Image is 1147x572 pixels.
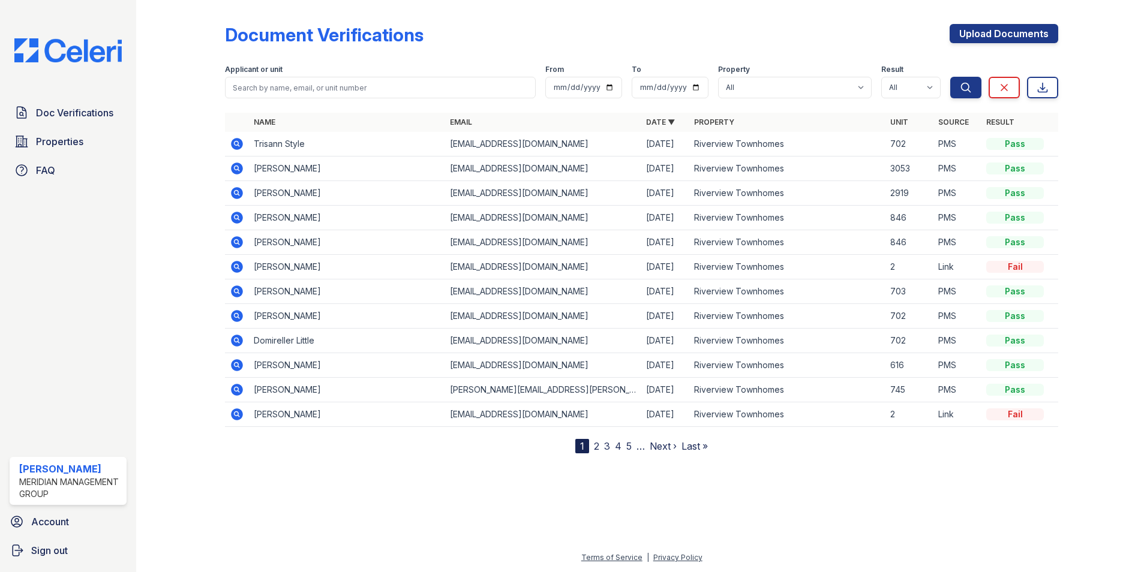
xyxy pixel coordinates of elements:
[249,206,445,230] td: [PERSON_NAME]
[933,132,981,156] td: PMS
[445,329,641,353] td: [EMAIL_ADDRESS][DOMAIN_NAME]
[689,132,885,156] td: Riverview Townhomes
[641,279,689,304] td: [DATE]
[641,156,689,181] td: [DATE]
[885,230,933,255] td: 846
[641,255,689,279] td: [DATE]
[986,285,1044,297] div: Pass
[689,181,885,206] td: Riverview Townhomes
[10,101,127,125] a: Doc Verifications
[681,440,708,452] a: Last »
[632,65,641,74] label: To
[581,553,642,562] a: Terms of Service
[653,553,702,562] a: Privacy Policy
[445,181,641,206] td: [EMAIL_ADDRESS][DOMAIN_NAME]
[689,230,885,255] td: Riverview Townhomes
[641,329,689,353] td: [DATE]
[31,543,68,558] span: Sign out
[626,440,632,452] a: 5
[450,118,472,127] a: Email
[615,440,621,452] a: 4
[933,230,981,255] td: PMS
[445,304,641,329] td: [EMAIL_ADDRESS][DOMAIN_NAME]
[636,439,645,453] span: …
[885,402,933,427] td: 2
[986,162,1044,174] div: Pass
[885,132,933,156] td: 702
[986,408,1044,420] div: Fail
[249,255,445,279] td: [PERSON_NAME]
[641,206,689,230] td: [DATE]
[650,440,677,452] a: Next ›
[36,163,55,177] span: FAQ
[249,132,445,156] td: Trisann Style
[445,132,641,156] td: [EMAIL_ADDRESS][DOMAIN_NAME]
[950,24,1058,43] a: Upload Documents
[445,279,641,304] td: [EMAIL_ADDRESS][DOMAIN_NAME]
[986,359,1044,371] div: Pass
[19,462,122,476] div: [PERSON_NAME]
[254,118,275,127] a: Name
[986,187,1044,199] div: Pass
[986,261,1044,273] div: Fail
[933,206,981,230] td: PMS
[641,132,689,156] td: [DATE]
[933,279,981,304] td: PMS
[36,106,113,120] span: Doc Verifications
[885,206,933,230] td: 846
[689,156,885,181] td: Riverview Townhomes
[986,212,1044,224] div: Pass
[445,353,641,378] td: [EMAIL_ADDRESS][DOMAIN_NAME]
[689,378,885,402] td: Riverview Townhomes
[445,402,641,427] td: [EMAIL_ADDRESS][DOMAIN_NAME]
[249,378,445,402] td: [PERSON_NAME]
[445,378,641,402] td: [PERSON_NAME][EMAIL_ADDRESS][PERSON_NAME][DOMAIN_NAME]
[689,206,885,230] td: Riverview Townhomes
[19,476,122,500] div: Meridian Management Group
[718,65,750,74] label: Property
[249,230,445,255] td: [PERSON_NAME]
[885,156,933,181] td: 3053
[249,304,445,329] td: [PERSON_NAME]
[641,304,689,329] td: [DATE]
[225,24,424,46] div: Document Verifications
[641,181,689,206] td: [DATE]
[647,553,649,562] div: |
[10,158,127,182] a: FAQ
[986,236,1044,248] div: Pass
[933,156,981,181] td: PMS
[646,118,675,127] a: Date ▼
[445,230,641,255] td: [EMAIL_ADDRESS][DOMAIN_NAME]
[933,329,981,353] td: PMS
[575,439,589,453] div: 1
[890,118,908,127] a: Unit
[933,304,981,329] td: PMS
[36,134,83,149] span: Properties
[5,38,131,62] img: CE_Logo_Blue-a8612792a0a2168367f1c8372b55b34899dd931a85d93a1a3d3e32e68fde9ad4.png
[249,402,445,427] td: [PERSON_NAME]
[5,510,131,534] a: Account
[249,353,445,378] td: [PERSON_NAME]
[885,378,933,402] td: 745
[933,378,981,402] td: PMS
[249,181,445,206] td: [PERSON_NAME]
[694,118,734,127] a: Property
[689,329,885,353] td: Riverview Townhomes
[445,255,641,279] td: [EMAIL_ADDRESS][DOMAIN_NAME]
[885,255,933,279] td: 2
[5,538,131,562] a: Sign out
[641,402,689,427] td: [DATE]
[604,440,610,452] a: 3
[933,181,981,206] td: PMS
[986,310,1044,322] div: Pass
[689,304,885,329] td: Riverview Townhomes
[885,181,933,206] td: 2919
[689,255,885,279] td: Riverview Townhomes
[10,130,127,153] a: Properties
[986,384,1044,396] div: Pass
[689,279,885,304] td: Riverview Townhomes
[641,378,689,402] td: [DATE]
[933,353,981,378] td: PMS
[545,65,564,74] label: From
